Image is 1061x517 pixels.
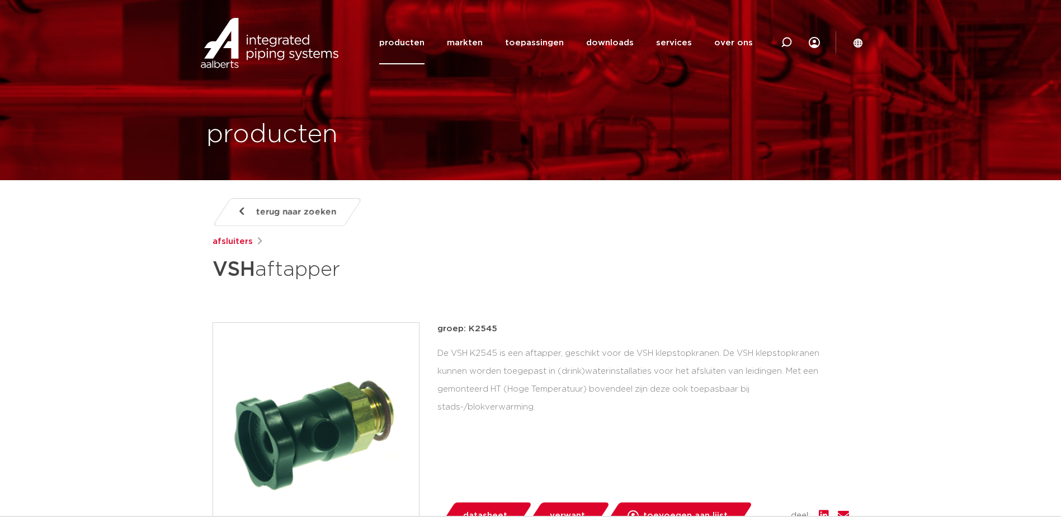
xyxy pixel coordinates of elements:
strong: VSH [213,260,255,280]
a: toepassingen [505,21,564,64]
a: producten [379,21,425,64]
a: services [656,21,692,64]
div: De VSH K2545 is een aftapper, geschikt voor de VSH klepstopkranen. De VSH klepstopkranen kunnen w... [437,345,849,416]
nav: Menu [379,21,753,64]
p: groep: K2545 [437,322,849,336]
h1: aftapper [213,253,633,286]
a: downloads [586,21,634,64]
h1: producten [206,117,338,153]
a: afsluiters [213,235,253,248]
a: markten [447,21,483,64]
span: terug naar zoeken [256,203,336,221]
a: over ons [714,21,753,64]
a: terug naar zoeken [212,198,362,226]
